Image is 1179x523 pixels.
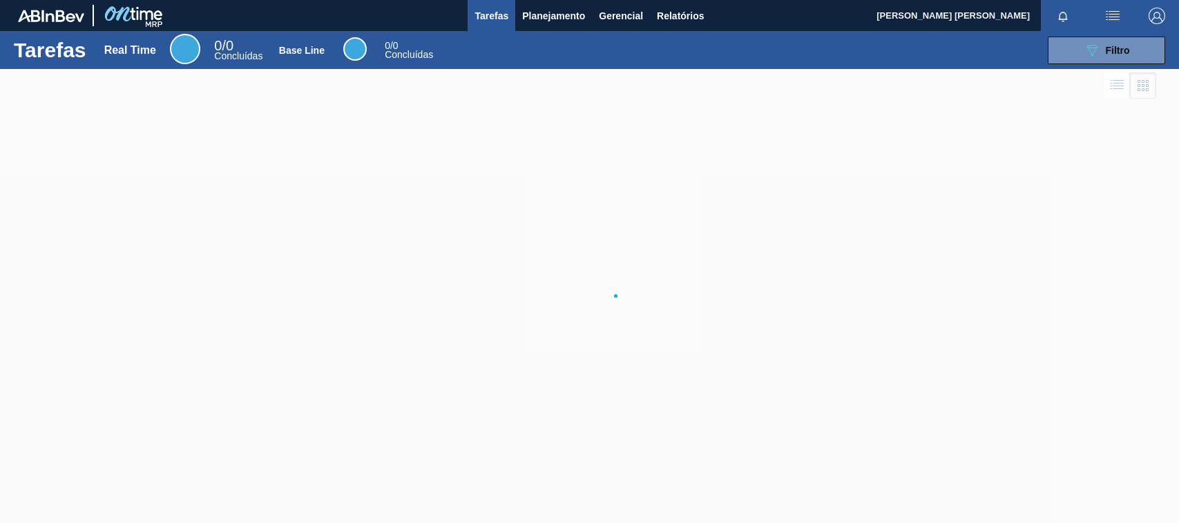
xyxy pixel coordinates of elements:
span: Planejamento [522,8,585,24]
span: Concluídas [385,49,433,60]
span: 0 [385,40,390,51]
span: Tarefas [475,8,508,24]
button: Notificações [1041,6,1085,26]
span: / 0 [214,38,233,53]
h1: Tarefas [14,42,86,58]
div: Real Time [104,44,156,57]
button: Filtro [1048,37,1165,64]
span: Gerencial [599,8,643,24]
img: Logout [1149,8,1165,24]
span: Concluídas [214,50,262,61]
div: Base Line [385,41,433,59]
div: Real Time [170,34,200,64]
img: userActions [1104,8,1121,24]
span: 0 [214,38,222,53]
img: TNhmsLtSVTkK8tSr43FrP2fwEKptu5GPRR3wAAAABJRU5ErkJggg== [18,10,84,22]
span: Filtro [1106,45,1130,56]
div: Real Time [214,40,262,61]
div: Base Line [343,37,367,61]
span: Relatórios [657,8,704,24]
div: Base Line [279,45,325,56]
span: / 0 [385,40,398,51]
